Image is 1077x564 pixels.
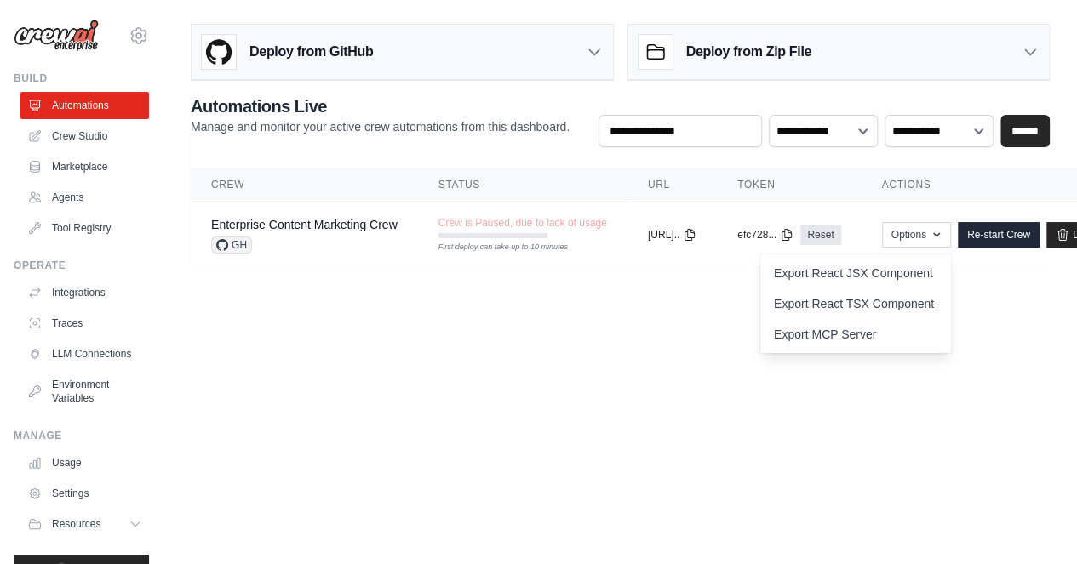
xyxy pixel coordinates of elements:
th: Token [717,168,861,202]
a: Re-start Crew [958,222,1040,248]
span: Resources [52,517,100,531]
a: Integrations [20,279,149,306]
a: Usage [20,449,149,476]
div: First deploy can take up to 10 minutes [438,242,547,254]
p: Manage and monitor your active crew automations from this dashboard. [191,118,570,135]
a: Traces [20,310,149,337]
a: Environment Variables [20,371,149,412]
th: Crew [191,168,418,202]
a: Export MCP Server [760,319,951,350]
a: Marketplace [20,153,149,180]
a: Settings [20,480,149,507]
a: Enterprise Content Marketing Crew [211,218,398,231]
h2: Automations Live [191,94,570,118]
span: GH [211,236,252,254]
button: Resources [20,510,149,538]
button: Options [882,222,951,248]
a: Crew Studio [20,122,149,150]
button: efc728... [737,228,793,242]
div: Build [14,71,149,85]
a: Automations [20,92,149,119]
h3: Deploy from GitHub [249,42,373,62]
span: Crew is Paused, due to lack of usage [438,216,607,230]
div: Manage [14,429,149,442]
img: GitHub Logo [202,35,236,69]
a: Export React TSX Component [760,288,951,319]
a: Export React JSX Component [760,258,951,288]
th: Status [418,168,627,202]
a: Agents [20,184,149,211]
img: Logo [14,20,99,52]
a: Tool Registry [20,214,149,242]
a: LLM Connections [20,340,149,367]
h3: Deploy from Zip File [686,42,811,62]
div: Operate [14,259,149,272]
th: URL [627,168,717,202]
a: Reset [800,225,840,245]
